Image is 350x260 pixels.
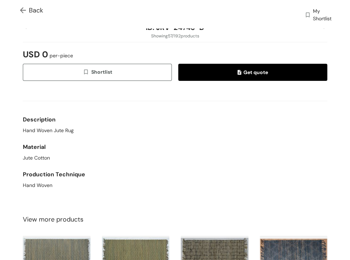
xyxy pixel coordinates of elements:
[151,33,199,39] span: Showing 57 / 192 products
[83,69,91,77] img: wishlist
[304,8,311,22] img: wishlist
[83,68,112,76] span: Shortlist
[237,68,268,76] span: Get quote
[23,127,74,134] span: Hand Woven Jute Rug
[23,45,73,64] span: USD 0
[23,64,172,81] button: wishlistShortlist
[20,7,29,15] img: Go back
[20,6,43,15] span: Back
[48,52,73,59] span: per-piece
[23,167,327,182] div: Production Technique
[313,7,331,22] span: My Shortlist
[237,70,243,76] img: quote
[178,64,327,81] button: quoteGet quote
[23,140,327,154] div: Material
[23,154,327,162] div: Jute Cotton
[23,215,83,224] span: View more products
[23,182,327,189] div: Hand Woven
[23,113,327,127] div: Description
